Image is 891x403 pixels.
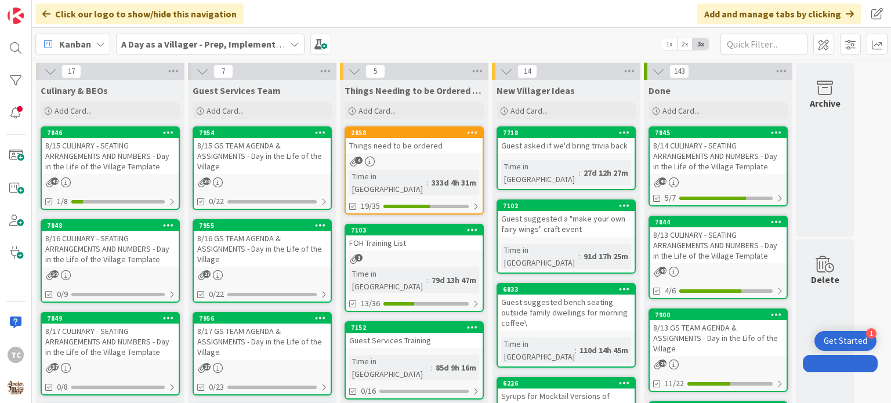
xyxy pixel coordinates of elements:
[810,96,841,110] div: Archive
[57,195,68,208] span: 1/8
[51,270,59,278] span: 39
[650,138,787,174] div: 8/14 CULINARY - SEATING ARRANGEMENTS AND NUMBERS - Day in the Life of the Village Template
[346,128,483,138] div: 2858
[194,313,331,360] div: 79568/17 GS TEAM AGENDA & ASSIGNMENTS - Day in the Life of the Village
[42,324,179,360] div: 8/17 CULINARY - SEATING ARRANGEMENTS AND NUMBERS - Day in the Life of the Village Template
[209,288,224,300] span: 0/22
[193,312,332,395] a: 79568/17 GS TEAM AGENDA & ASSIGNMENTS - Day in the Life of the Village0/23
[498,128,635,153] div: 7718Guest asked if we'd bring trivia back
[349,267,427,293] div: Time in [GEOGRAPHIC_DATA]
[194,220,331,231] div: 7955
[346,225,483,235] div: 7103
[194,231,331,267] div: 8/16 GS TEAM AGENDA & ASSIGNMENTS - Day in the Life of the Village
[346,128,483,153] div: 2858Things need to be ordered
[498,128,635,138] div: 7718
[8,379,24,395] img: avatar
[199,314,331,322] div: 7956
[42,231,179,267] div: 8/16 CULINARY - SEATING ARRANGEMENTS AND NUMBERS - Day in the Life of the Village Template
[655,218,787,226] div: 7844
[503,129,635,137] div: 7718
[203,177,211,185] span: 30
[42,128,179,174] div: 78468/15 CULINARY - SEATING ARRANGEMENTS AND NUMBERS - Day in the Life of the Village Template
[575,344,577,357] span: :
[57,288,68,300] span: 0/9
[497,126,636,190] a: 7718Guest asked if we'd bring trivia backTime in [GEOGRAPHIC_DATA]:27d 12h 27m
[203,270,211,278] span: 27
[498,378,635,389] div: 6226
[203,363,211,371] span: 27
[51,363,59,371] span: 37
[42,220,179,267] div: 78488/16 CULINARY - SEATING ARRANGEMENTS AND NUMBERS - Day in the Life of the Village Template
[720,34,807,55] input: Quick Filter...
[207,106,244,116] span: Add Card...
[41,312,180,395] a: 78498/17 CULINARY - SEATING ARRANGEMENTS AND NUMBERS - Day in the Life of the Village Template0/8
[650,227,787,263] div: 8/13 CULINARY - SEATING ARRANGEMENTS AND NUMBERS - Day in the Life of the Village Template
[650,310,787,320] div: 7900
[194,128,331,138] div: 7954
[355,157,363,164] span: 4
[824,335,867,347] div: Get Started
[503,285,635,293] div: 6833
[194,324,331,360] div: 8/17 GS TEAM AGENDA & ASSIGNMENTS - Day in the Life of the Village
[814,331,876,351] div: Open Get Started checklist, remaining modules: 1
[498,284,635,295] div: 6833
[662,106,700,116] span: Add Card...
[866,328,876,339] div: 1
[47,222,179,230] div: 7848
[42,313,179,324] div: 7849
[346,322,483,333] div: 7152
[497,85,575,96] span: New Villager Ideas
[650,217,787,263] div: 78448/13 CULINARY - SEATING ARRANGEMENTS AND NUMBERS - Day in the Life of the Village Template
[498,201,635,237] div: 7102Guest suggested a "make your own fairy wings" craft event
[346,322,483,348] div: 7152Guest Services Training
[361,385,376,397] span: 0/16
[349,355,431,380] div: Time in [GEOGRAPHIC_DATA]
[349,170,427,195] div: Time in [GEOGRAPHIC_DATA]
[8,347,24,363] div: TC
[665,377,684,390] span: 11/22
[677,38,693,50] span: 2x
[650,310,787,356] div: 79008/13 GS TEAM AGENDA & ASSIGNMENTS - Day in the Life of the Village
[498,295,635,331] div: Guest suggested bench seating outside family dwellings for morning coffee\
[503,379,635,387] div: 6226
[665,285,676,297] span: 4/6
[431,361,433,374] span: :
[427,274,429,286] span: :
[199,129,331,137] div: 7954
[655,311,787,319] div: 7900
[358,106,396,116] span: Add Card...
[47,314,179,322] div: 7849
[650,128,787,174] div: 78458/14 CULINARY - SEATING ARRANGEMENTS AND NUMBERS - Day in the Life of the Village Template
[59,37,91,51] span: Kanban
[193,85,281,96] span: Guest Services Team
[193,219,332,303] a: 79558/16 GS TEAM AGENDA & ASSIGNMENTS - Day in the Life of the Village0/22
[659,177,667,185] span: 40
[498,284,635,331] div: 6833Guest suggested bench seating outside family dwellings for morning coffee\
[345,321,484,400] a: 7152Guest Services TrainingTime in [GEOGRAPHIC_DATA]:85d 9h 16m0/16
[346,235,483,250] div: FOH Training List
[51,177,59,185] span: 42
[697,3,861,24] div: Add and manage tabs by clicking
[194,313,331,324] div: 7956
[42,138,179,174] div: 8/15 CULINARY - SEATING ARRANGEMENTS AND NUMBERS - Day in the Life of the Village Template
[8,8,24,24] img: Visit kanbanzone.com
[503,202,635,210] div: 7102
[41,85,108,96] span: Culinary & BEOs
[42,128,179,138] div: 7846
[581,250,631,263] div: 91d 17h 25m
[427,176,429,189] span: :
[361,297,380,310] span: 13/36
[693,38,708,50] span: 3x
[346,333,483,348] div: Guest Services Training
[355,254,363,262] span: 1
[351,324,483,332] div: 7152
[498,211,635,237] div: Guest suggested a "make your own fairy wings" craft event
[209,195,224,208] span: 0/22
[649,308,788,392] a: 79008/13 GS TEAM AGENDA & ASSIGNMENTS - Day in the Life of the Village11/22
[650,128,787,138] div: 7845
[365,64,385,78] span: 5
[346,138,483,153] div: Things need to be ordered
[194,220,331,267] div: 79558/16 GS TEAM AGENDA & ASSIGNMENTS - Day in the Life of the Village
[649,85,671,96] span: Done
[497,283,636,368] a: 6833Guest suggested bench seating outside family dwellings for morning coffee\Time in [GEOGRAPHIC...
